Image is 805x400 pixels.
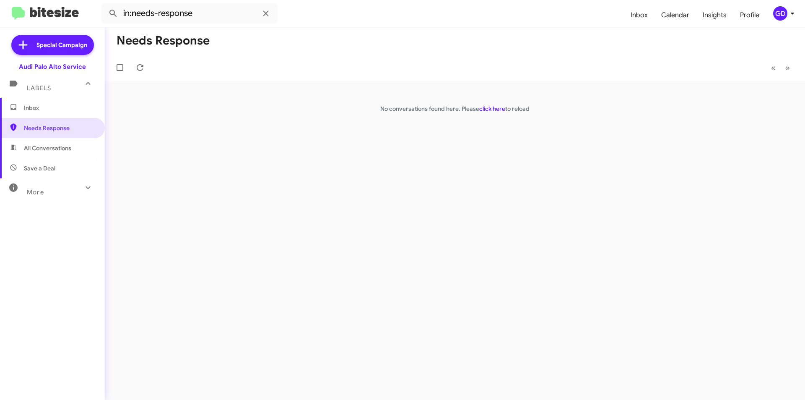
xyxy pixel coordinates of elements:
[733,3,766,27] a: Profile
[24,144,71,152] span: All Conversations
[771,63,776,73] span: «
[766,6,796,21] button: GD
[479,105,505,112] a: click here
[117,34,210,47] h1: Needs Response
[785,63,790,73] span: »
[654,3,696,27] a: Calendar
[24,124,95,132] span: Needs Response
[696,3,733,27] a: Insights
[11,35,94,55] a: Special Campaign
[105,105,805,113] p: No conversations found here. Please to reload
[780,59,795,76] button: Next
[24,164,55,173] span: Save a Deal
[624,3,654,27] a: Inbox
[766,59,781,76] button: Previous
[27,188,44,196] span: More
[773,6,787,21] div: GD
[19,63,86,71] div: Audi Palo Alto Service
[766,59,795,76] nav: Page navigation example
[27,84,51,92] span: Labels
[101,3,278,24] input: Search
[24,104,95,112] span: Inbox
[36,41,87,49] span: Special Campaign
